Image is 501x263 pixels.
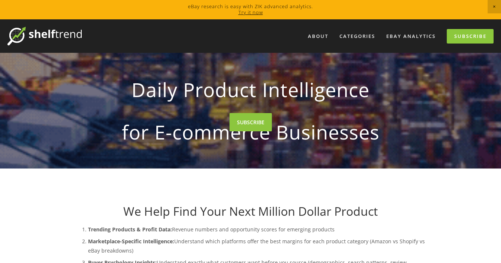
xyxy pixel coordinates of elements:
[447,29,494,44] a: Subscribe
[88,238,174,245] strong: Marketplace-Specific Intelligence:
[88,225,428,234] p: Revenue numbers and opportunity scores for emerging products
[238,9,263,16] a: Try it now
[85,72,416,107] strong: Daily Product Intelligence
[303,30,333,42] a: About
[73,204,428,218] h1: We Help Find Your Next Million Dollar Product
[381,30,440,42] a: eBay Analytics
[230,113,272,131] a: SUBSCRIBE
[335,30,380,42] div: Categories
[88,237,428,255] p: Understand which platforms offer the best margins for each product category (Amazon vs Shopify vs...
[7,27,82,45] img: ShelfTrend
[88,226,172,233] strong: Trending Products & Profit Data:
[85,115,416,150] strong: for E-commerce Businesses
